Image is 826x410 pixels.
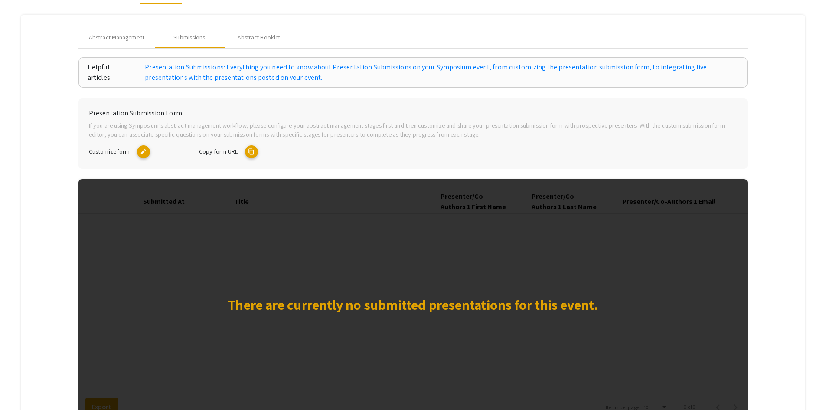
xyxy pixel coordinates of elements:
span: Abstract Management [89,33,144,42]
a: customize submission form [133,147,150,155]
div: There are currently no submitted presentations for this event. [228,294,598,315]
span: Copy form URL [199,147,238,155]
a: Presentation Submissions: Everything you need to know about Presentation Submissions on your Symp... [145,62,738,83]
h6: Presentation Submission Form [89,109,737,117]
iframe: Chat [7,371,37,403]
p: If you are using Symposium’s abstract management workflow, please configure your abstract managem... [89,121,737,139]
div: Submissions [173,33,205,42]
mat-icon: copy URL [245,145,258,158]
span: Customize form [89,147,130,155]
div: Abstract Booklet [238,33,281,42]
div: Helpful articles [88,62,136,83]
mat-icon: customize submission form [137,145,150,158]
